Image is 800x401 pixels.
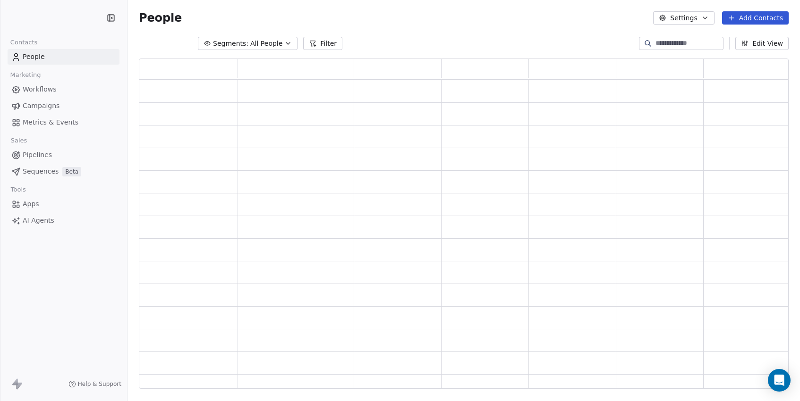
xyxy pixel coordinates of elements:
[23,216,54,226] span: AI Agents
[250,39,282,49] span: All People
[139,11,182,25] span: People
[653,11,714,25] button: Settings
[8,147,119,163] a: Pipelines
[768,369,791,392] div: Open Intercom Messenger
[7,134,31,148] span: Sales
[68,380,121,388] a: Help & Support
[8,213,119,228] a: AI Agents
[8,82,119,97] a: Workflows
[6,68,45,82] span: Marketing
[303,37,342,50] button: Filter
[8,164,119,179] a: SequencesBeta
[62,167,81,176] span: Beta
[78,380,121,388] span: Help & Support
[8,49,119,65] a: People
[23,199,39,209] span: Apps
[23,101,60,111] span: Campaigns
[23,167,59,176] span: Sequences
[23,52,45,62] span: People
[7,183,30,197] span: Tools
[23,84,57,94] span: Workflows
[735,37,789,50] button: Edit View
[8,98,119,114] a: Campaigns
[6,35,42,50] span: Contacts
[213,39,248,49] span: Segments:
[8,196,119,212] a: Apps
[8,115,119,130] a: Metrics & Events
[722,11,789,25] button: Add Contacts
[23,150,52,160] span: Pipelines
[139,80,791,389] div: grid
[23,117,78,127] span: Metrics & Events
